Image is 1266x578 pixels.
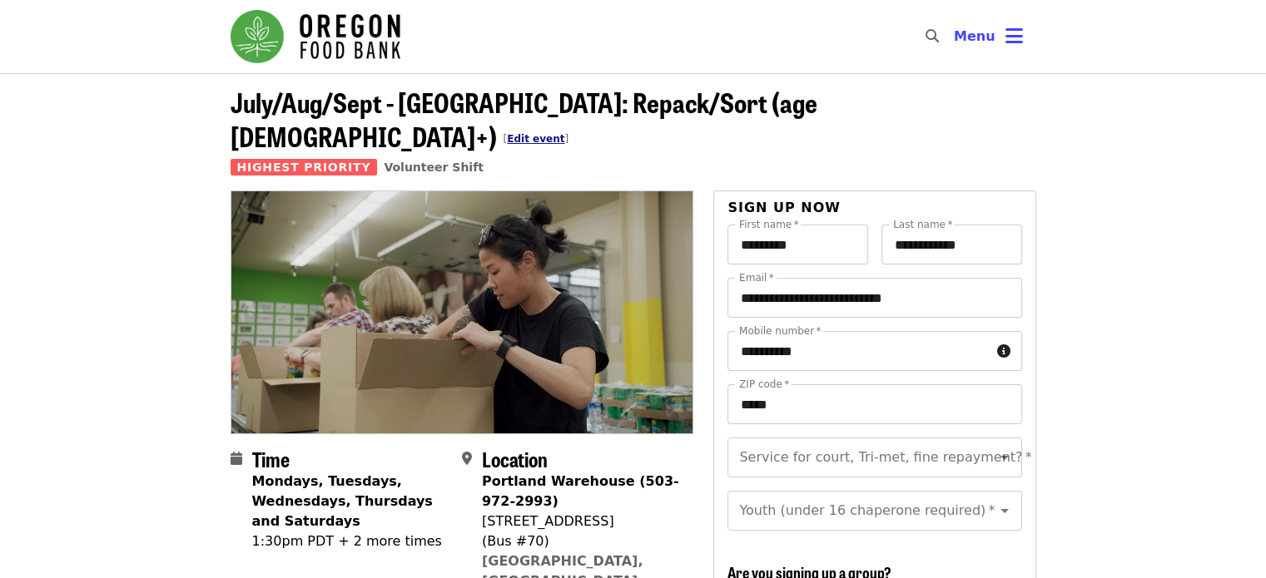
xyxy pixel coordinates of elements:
[954,28,995,44] span: Menu
[727,278,1021,318] input: Email
[893,220,952,230] label: Last name
[739,220,799,230] label: First name
[482,511,680,531] div: [STREET_ADDRESS]
[504,133,569,145] span: [ ]
[252,531,449,551] div: 1:30pm PDT + 2 more times
[231,451,242,467] i: calendar icon
[231,191,693,432] img: July/Aug/Sept - Portland: Repack/Sort (age 8+) organized by Oregon Food Bank
[482,531,680,551] div: (Bus #70)
[727,225,868,264] input: First name
[231,82,817,156] span: July/Aug/Sept - [GEOGRAPHIC_DATA]: Repack/Sort (age [DEMOGRAPHIC_DATA]+)
[252,444,290,473] span: Time
[739,379,789,389] label: ZIP code
[993,446,1016,469] button: Open
[482,444,548,473] span: Location
[1005,24,1023,48] i: bars icon
[997,343,1010,359] i: circle-info icon
[231,10,400,63] img: Oregon Food Bank - Home
[482,473,679,509] strong: Portland Warehouse (503-972-2993)
[739,273,774,283] label: Email
[941,17,1036,57] button: Toggle account menu
[462,451,472,467] i: map-marker-alt icon
[926,28,939,44] i: search icon
[727,200,841,215] span: Sign up now
[949,17,962,57] input: Search
[727,384,1021,424] input: ZIP code
[252,473,433,529] strong: Mondays, Tuesdays, Wednesdays, Thursdays and Saturdays
[881,225,1022,264] input: Last name
[507,133,564,145] a: Edit event
[727,331,990,371] input: Mobile number
[384,161,484,174] a: Volunteer Shift
[739,326,821,336] label: Mobile number
[231,159,378,175] span: Highest Priority
[993,499,1016,522] button: Open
